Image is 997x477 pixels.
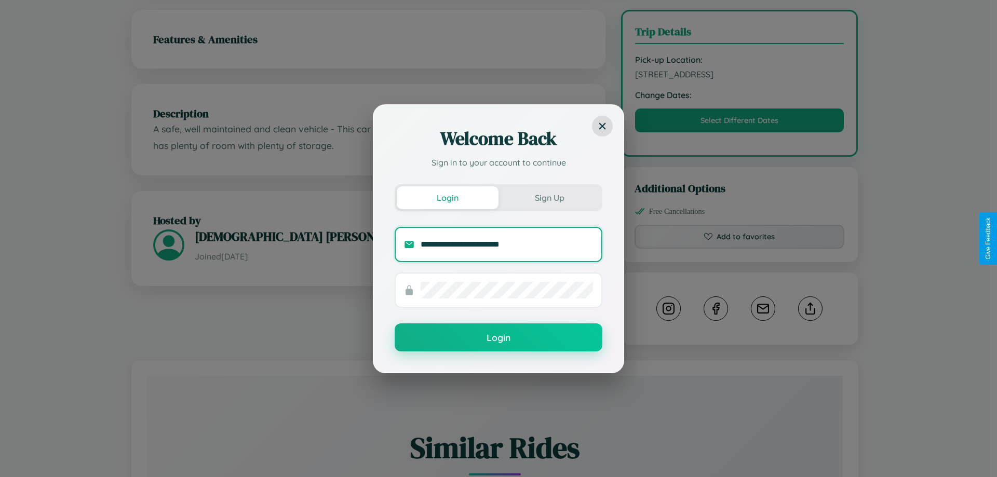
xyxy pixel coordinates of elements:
div: Give Feedback [985,217,992,260]
p: Sign in to your account to continue [395,156,602,169]
h2: Welcome Back [395,126,602,151]
button: Login [395,323,602,351]
button: Sign Up [498,186,600,209]
button: Login [397,186,498,209]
